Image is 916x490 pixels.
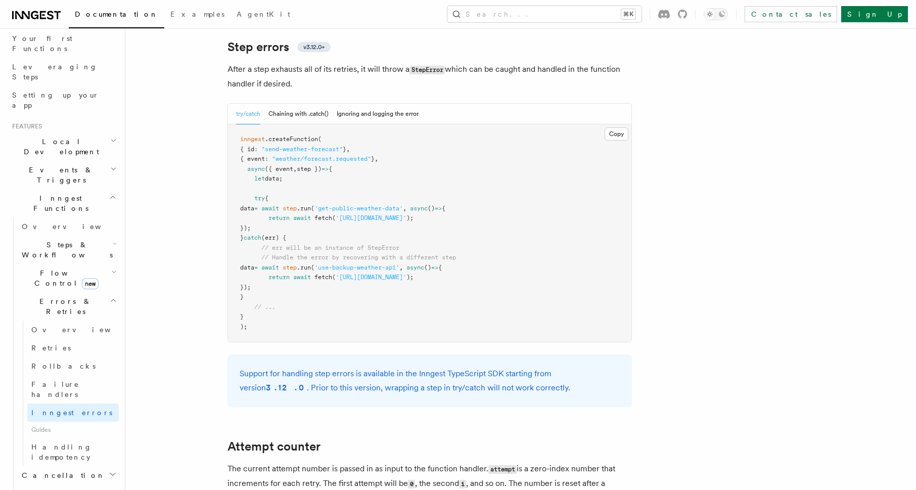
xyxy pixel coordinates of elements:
[268,214,290,221] span: return
[254,146,258,153] span: :
[406,214,414,221] span: );
[336,274,406,281] span: '[URL][DOMAIN_NAME]'
[18,466,119,484] button: Cancellation
[459,480,466,488] code: 1
[303,43,325,51] span: v3.12.0+
[18,292,119,321] button: Errors & Retries
[164,3,231,27] a: Examples
[8,132,119,161] button: Local Development
[337,104,419,124] button: Ignoring and logging the error
[8,58,119,86] a: Leveraging Steps
[12,34,72,53] span: Your first Functions
[18,236,119,264] button: Steps & Workflows
[261,254,456,261] span: // Handle the error by recovering with a different step
[283,205,297,212] span: step
[435,205,442,212] span: =>
[8,161,119,189] button: Events & Triggers
[27,375,119,404] a: Failure handlers
[254,175,265,182] span: let
[8,189,119,217] button: Inngest Functions
[293,274,311,281] span: await
[227,40,331,54] a: Step errorsv3.12.0+
[240,323,247,330] span: );
[18,217,119,236] a: Overview
[403,205,406,212] span: ,
[745,6,837,22] a: Contact sales
[8,193,109,213] span: Inngest Functions
[240,293,244,300] span: }
[265,195,268,202] span: {
[841,6,908,22] a: Sign Up
[31,409,112,417] span: Inngest errors
[297,165,322,172] span: step })
[18,296,110,317] span: Errors & Retries
[8,165,110,185] span: Events & Triggers
[293,214,311,221] span: await
[261,264,279,271] span: await
[254,195,265,202] span: try
[18,321,119,466] div: Errors & Retries
[18,268,111,288] span: Flow Control
[231,3,296,27] a: AgentKit
[261,244,399,251] span: // err will be an instance of StepError
[240,367,620,395] p: Support for handling step errors is available in the Inngest TypeScript SDK starting from version...
[12,91,99,109] span: Setting up your app
[265,165,293,172] span: ({ event
[605,127,628,141] button: Copy
[332,214,336,221] span: (
[488,465,517,474] code: attempt
[332,274,336,281] span: (
[227,439,320,454] a: Attempt counter
[406,264,424,271] span: async
[261,234,286,241] span: (err) {
[254,264,258,271] span: =
[293,165,297,172] span: ,
[268,104,329,124] button: Chaining with .catch()
[406,274,414,281] span: );
[227,62,632,91] p: After a step exhausts all of its retries, it will throw a which can be caught and handled in the ...
[371,155,375,162] span: }
[314,264,399,271] span: 'use-backup-weather-api'
[431,264,438,271] span: =>
[261,146,343,153] span: "send-weather-forecast"
[265,136,318,143] span: .createFunction
[318,136,322,143] span: (
[240,264,254,271] span: data
[8,137,110,157] span: Local Development
[82,278,99,289] span: new
[314,214,332,221] span: fetch
[18,470,105,480] span: Cancellation
[261,205,279,212] span: await
[31,380,79,398] span: Failure handlers
[240,313,244,320] span: }
[240,146,254,153] span: { id
[237,10,290,18] span: AgentKit
[240,136,265,143] span: inngest
[410,205,428,212] span: async
[272,155,371,162] span: "weather/forecast.requested"
[704,8,728,20] button: Toggle dark mode
[244,234,261,241] span: catch
[399,264,403,271] span: ,
[31,362,96,370] span: Rollbacks
[18,240,113,260] span: Steps & Workflows
[438,264,442,271] span: {
[314,205,403,212] span: 'get-public-weather-data'
[31,443,92,461] span: Handling idempotency
[18,264,119,292] button: Flow Controlnew
[408,480,415,488] code: 0
[621,9,635,19] kbd: ⌘K
[8,29,119,58] a: Your first Functions
[254,205,258,212] span: =
[27,422,119,438] span: Guides
[311,264,314,271] span: (
[283,264,297,271] span: step
[329,165,332,172] span: {
[12,63,98,81] span: Leveraging Steps
[240,225,251,232] span: });
[236,104,260,124] button: try/catch
[254,303,276,310] span: // ...
[297,264,311,271] span: .run
[322,165,329,172] span: =>
[428,205,435,212] span: ()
